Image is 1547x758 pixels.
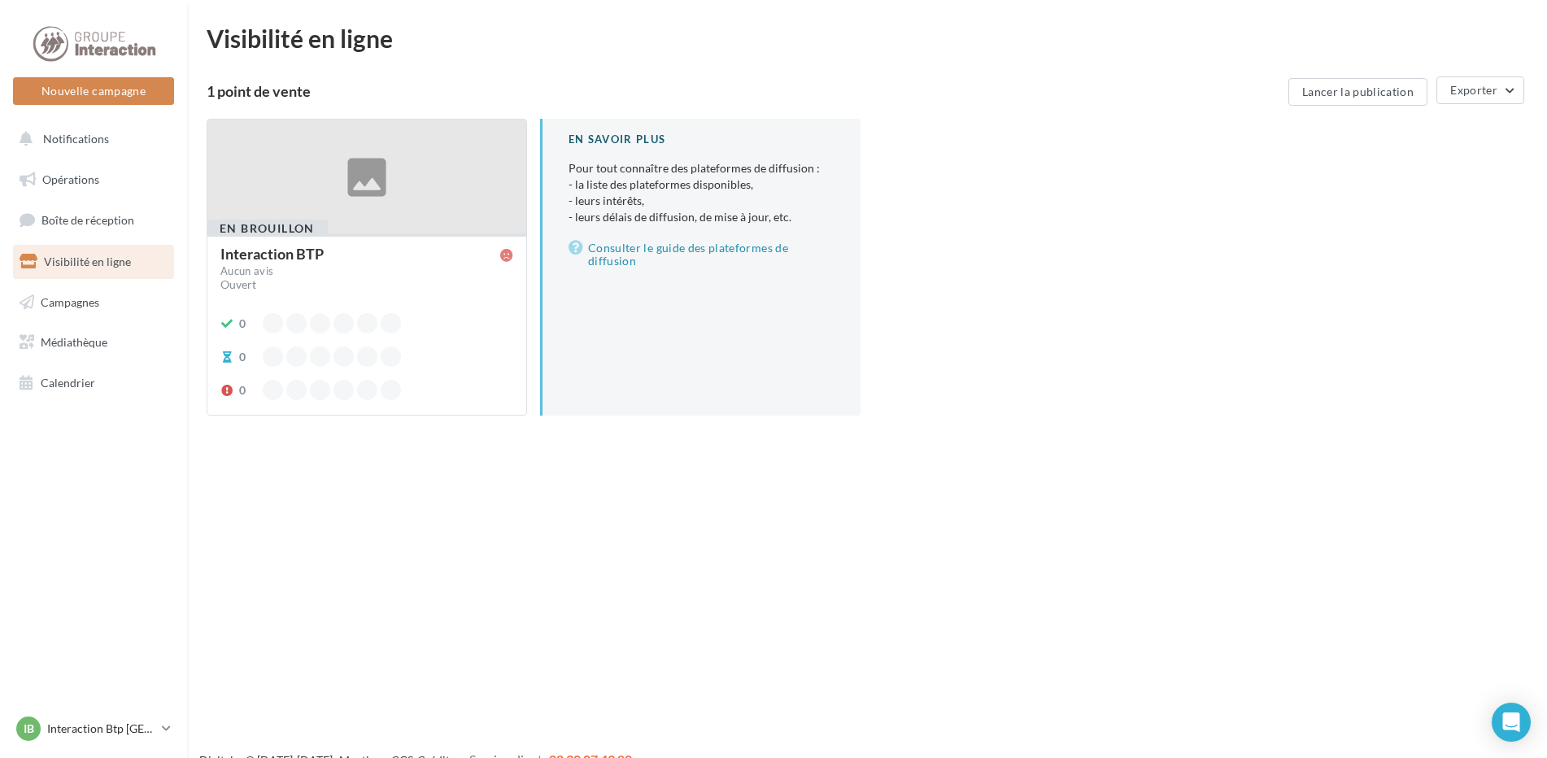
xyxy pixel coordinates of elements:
a: Opérations [10,163,177,197]
a: IB Interaction Btp [GEOGRAPHIC_DATA] [13,713,174,744]
a: Boîte de réception [10,203,177,237]
div: En savoir plus [569,132,835,147]
button: Notifications [10,122,171,156]
p: Pour tout connaître des plateformes de diffusion : [569,160,835,225]
li: - la liste des plateformes disponibles, [569,176,835,193]
div: Visibilité en ligne [207,26,1527,50]
span: Médiathèque [41,335,107,349]
p: Interaction Btp [GEOGRAPHIC_DATA] [47,721,155,737]
div: Aucun avis [220,266,273,277]
span: Campagnes [41,294,99,308]
a: Calendrier [10,366,177,400]
li: - leurs délais de diffusion, de mise à jour, etc. [569,209,835,225]
a: Aucun avis [220,264,513,280]
span: Visibilité en ligne [44,255,131,268]
span: Calendrier [41,376,95,390]
div: 0 [239,349,246,365]
span: IB [24,721,34,737]
button: Nouvelle campagne [13,77,174,105]
span: Boîte de réception [41,213,134,227]
span: Opérations [42,172,99,186]
li: - leurs intérêts, [569,193,835,209]
span: Ouvert [220,277,256,291]
a: Consulter le guide des plateformes de diffusion [569,238,835,271]
div: Interaction BTP [220,246,324,261]
div: En brouillon [207,220,328,237]
button: Exporter [1436,76,1524,104]
span: Exporter [1450,83,1497,97]
div: 0 [239,382,246,399]
button: Lancer la publication [1288,78,1427,106]
div: 0 [239,316,246,332]
a: Visibilité en ligne [10,245,177,279]
a: Campagnes [10,285,177,320]
div: Open Intercom Messenger [1492,703,1531,742]
a: Médiathèque [10,325,177,359]
div: 1 point de vente [207,84,1282,98]
span: Notifications [43,132,109,146]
